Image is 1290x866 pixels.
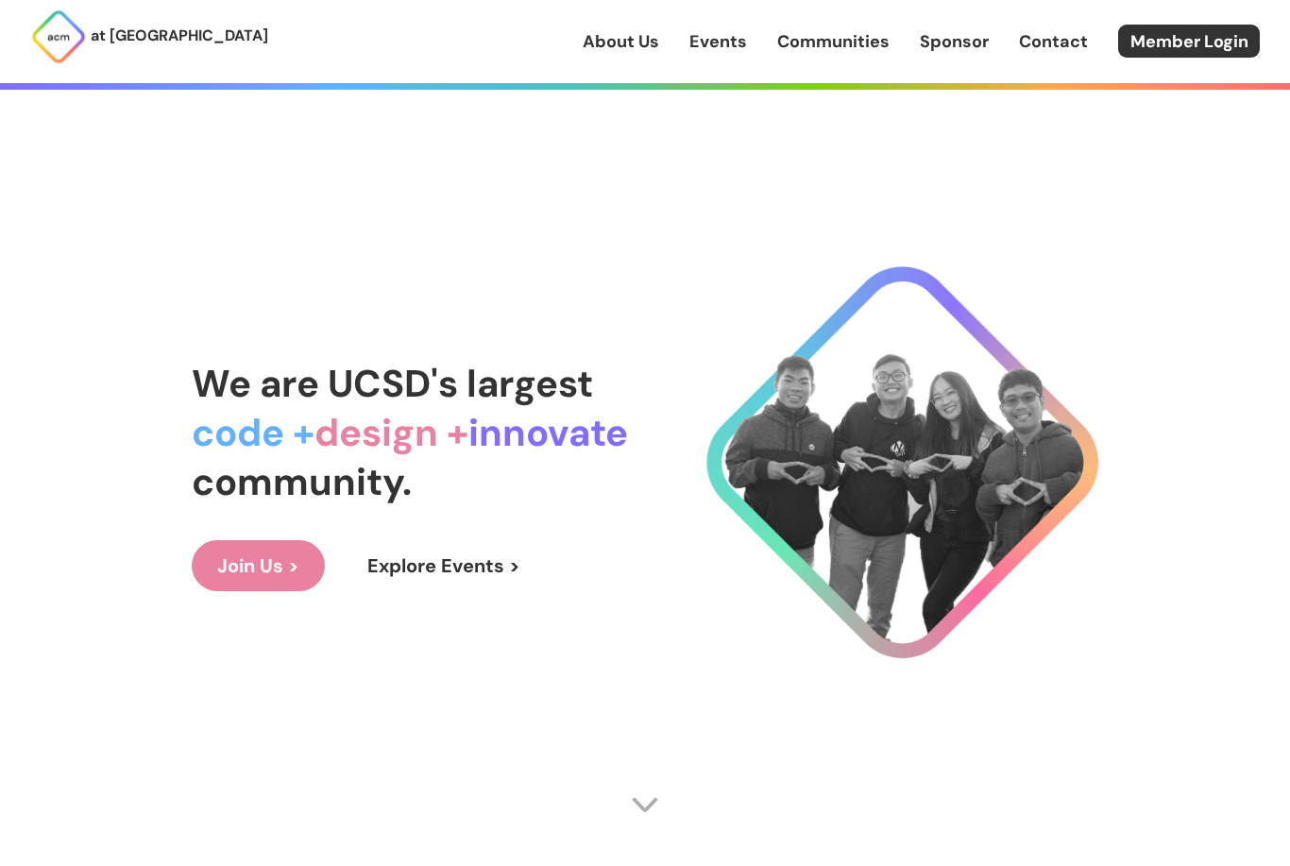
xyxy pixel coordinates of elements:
p: at [GEOGRAPHIC_DATA] [91,24,268,48]
img: ACM Logo [30,8,87,65]
img: Cool Logo [706,266,1098,658]
span: innovate [468,408,628,457]
a: at [GEOGRAPHIC_DATA] [30,8,268,65]
img: Scroll Arrow [631,790,659,819]
a: Contact [1019,29,1088,54]
span: We are UCSD's largest [192,359,593,408]
a: Explore Events > [342,540,546,591]
a: Join Us > [192,540,325,591]
a: Member Login [1118,25,1260,58]
a: About Us [583,29,659,54]
span: design + [314,408,468,457]
a: Sponsor [920,29,989,54]
span: community. [192,457,412,506]
span: code + [192,408,314,457]
a: Communities [777,29,890,54]
a: Events [689,29,747,54]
